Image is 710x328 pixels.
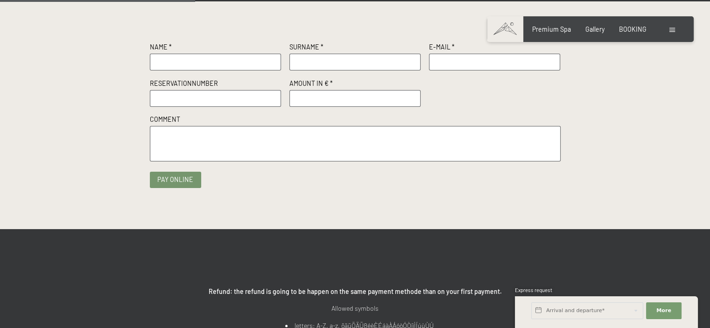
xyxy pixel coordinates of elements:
label: Surname * [289,42,421,54]
button: Pay online [150,172,201,188]
label: Name * [150,42,281,54]
strong: Refund: the refund is going to be happen on the same payment methode than on your first payment. [209,287,502,295]
span: Express request [515,287,552,293]
span: More [656,307,671,314]
p: Allowed symbols [150,303,561,314]
a: BOOKING [619,25,647,33]
label: E-Mail * [429,42,561,54]
a: Gallery [585,25,605,33]
button: More [646,302,682,319]
a: Premium Spa [532,25,571,33]
label: Reservationnumber [150,79,281,90]
label: Amount in € * [289,79,421,90]
label: Comment [150,115,561,126]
